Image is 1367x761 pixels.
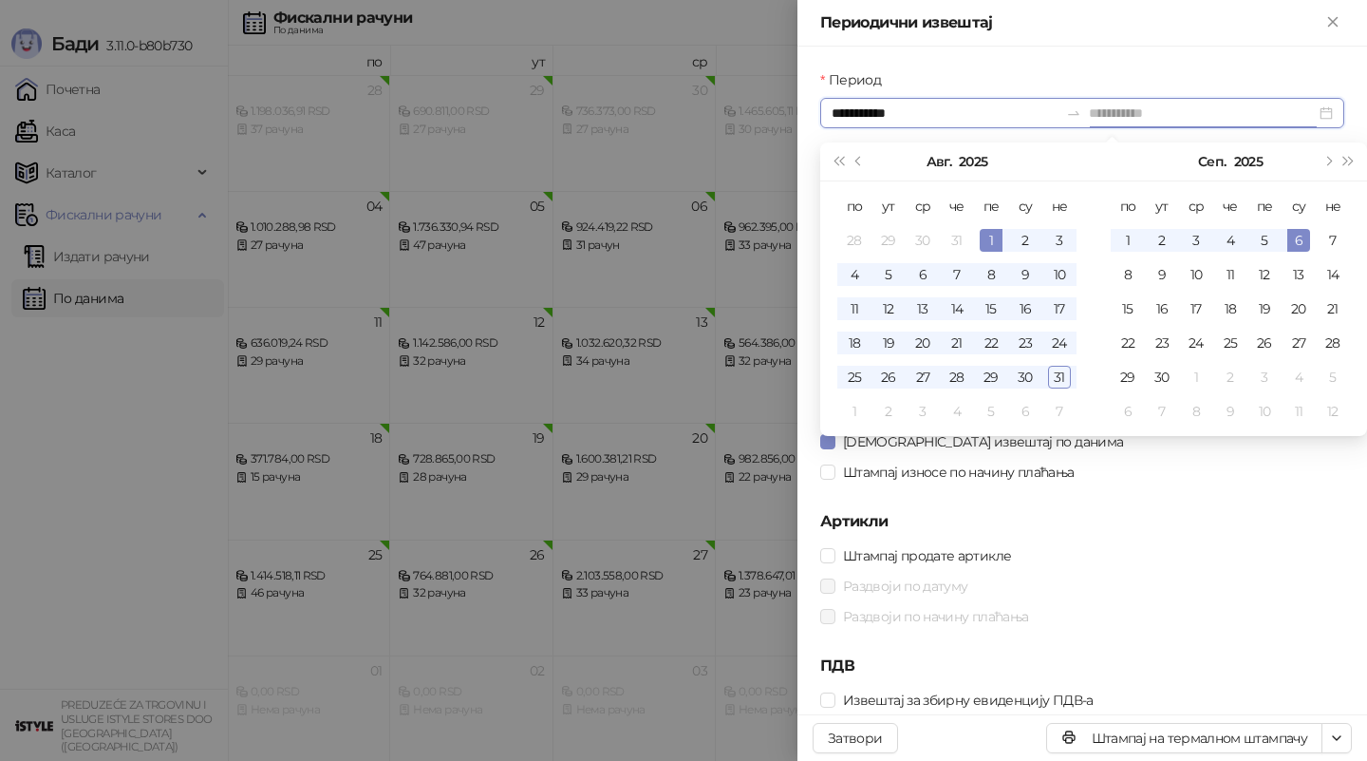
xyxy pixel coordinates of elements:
td: 2025-08-10 [1042,257,1077,292]
td: 2025-08-16 [1008,292,1042,326]
div: 4 [1287,366,1310,389]
td: 2025-09-07 [1042,394,1077,428]
td: 2025-09-11 [1213,257,1247,292]
td: 2025-08-09 [1008,257,1042,292]
td: 2025-10-04 [1282,360,1316,394]
h5: ПДВ [820,655,1344,677]
div: 5 [1253,229,1276,252]
div: 31 [946,229,968,252]
span: [DEMOGRAPHIC_DATA] извештај по данима [835,431,1131,452]
td: 2025-08-01 [974,223,1008,257]
td: 2025-09-24 [1179,326,1213,360]
td: 2025-09-04 [940,394,974,428]
td: 2025-08-24 [1042,326,1077,360]
div: 10 [1253,400,1276,423]
td: 2025-09-05 [1247,223,1282,257]
div: 18 [1219,297,1242,320]
div: 29 [980,366,1002,389]
div: 14 [946,297,968,320]
td: 2025-08-12 [871,292,906,326]
span: to [1066,105,1081,121]
h5: Артикли [820,510,1344,533]
div: 5 [877,263,900,286]
button: Изабери годину [959,143,987,181]
td: 2025-09-10 [1179,257,1213,292]
div: 7 [946,263,968,286]
td: 2025-09-23 [1145,326,1179,360]
button: Претходни месец (PageUp) [849,143,870,181]
td: 2025-09-22 [1111,326,1145,360]
div: 17 [1048,297,1071,320]
div: 23 [1151,332,1173,354]
td: 2025-10-11 [1282,394,1316,428]
td: 2025-08-28 [940,360,974,394]
div: 3 [1185,229,1208,252]
div: 13 [911,297,934,320]
div: 27 [1287,332,1310,354]
span: Раздвоји по датуму [835,576,975,597]
div: 6 [1116,400,1139,423]
td: 2025-09-01 [837,394,871,428]
td: 2025-09-06 [1008,394,1042,428]
td: 2025-08-21 [940,326,974,360]
button: Изабери месец [1198,143,1226,181]
td: 2025-10-03 [1247,360,1282,394]
td: 2025-07-30 [906,223,940,257]
div: 7 [1321,229,1344,252]
th: ср [906,189,940,223]
td: 2025-09-20 [1282,292,1316,326]
div: 31 [1048,366,1071,389]
th: ср [1179,189,1213,223]
td: 2025-08-26 [871,360,906,394]
div: 7 [1048,400,1071,423]
td: 2025-08-04 [837,257,871,292]
td: 2025-09-25 [1213,326,1247,360]
td: 2025-08-27 [906,360,940,394]
div: 3 [1048,229,1071,252]
div: 15 [980,297,1002,320]
td: 2025-08-29 [974,360,1008,394]
span: swap-right [1066,105,1081,121]
th: че [940,189,974,223]
div: 6 [911,263,934,286]
th: пе [974,189,1008,223]
th: че [1213,189,1247,223]
div: 20 [911,332,934,354]
td: 2025-09-05 [974,394,1008,428]
td: 2025-09-17 [1179,292,1213,326]
span: Раздвоји по начину плаћања [835,606,1036,627]
div: 30 [911,229,934,252]
td: 2025-08-05 [871,257,906,292]
td: 2025-09-03 [906,394,940,428]
div: 15 [1116,297,1139,320]
div: 21 [946,332,968,354]
div: 28 [946,366,968,389]
td: 2025-09-16 [1145,292,1179,326]
div: 1 [843,400,866,423]
div: 6 [1287,229,1310,252]
td: 2025-08-18 [837,326,871,360]
td: 2025-07-29 [871,223,906,257]
div: 2 [1219,366,1242,389]
td: 2025-08-20 [906,326,940,360]
td: 2025-07-28 [837,223,871,257]
td: 2025-10-09 [1213,394,1247,428]
div: 8 [1185,400,1208,423]
button: Изабери годину [1234,143,1263,181]
div: 13 [1287,263,1310,286]
td: 2025-09-26 [1247,326,1282,360]
td: 2025-10-01 [1179,360,1213,394]
div: Периодични извештај [820,11,1321,34]
td: 2025-08-14 [940,292,974,326]
div: 2 [877,400,900,423]
input: Период [832,103,1058,124]
td: 2025-10-02 [1213,360,1247,394]
div: 17 [1185,297,1208,320]
div: 11 [1219,263,1242,286]
div: 24 [1185,332,1208,354]
div: 3 [911,400,934,423]
td: 2025-09-03 [1179,223,1213,257]
div: 5 [980,400,1002,423]
th: пе [1247,189,1282,223]
button: Штампај на термалном штампачу [1046,723,1322,753]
